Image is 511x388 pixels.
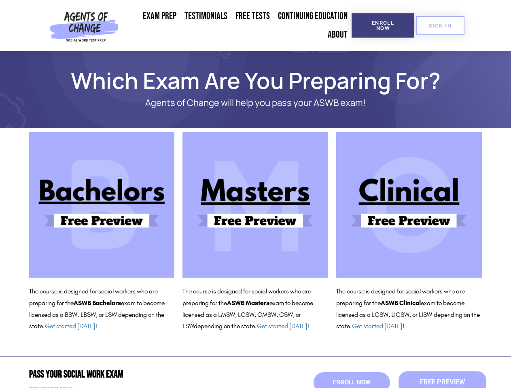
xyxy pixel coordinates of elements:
[420,379,464,386] span: Free Preview
[336,286,482,332] p: The course is designed for social workers who are preparing for the exam to become licensed as a ...
[45,322,97,330] a: Get started [DATE]!
[365,20,401,31] span: Enroll Now
[381,299,421,307] b: ASWB Clinical
[333,380,371,386] span: Enroll Now
[194,322,309,330] span: depending on the state.
[74,299,121,307] b: ASWB Bachelors
[180,7,231,25] a: Testimonials
[350,322,404,330] span: . !
[57,98,454,108] p: Agents of Change will help you pass your ASWB exam!
[257,322,309,330] a: Get started [DATE]!
[139,7,180,25] a: Exam Prep
[416,16,464,35] a: SIGN IN
[352,13,414,38] a: Enroll Now
[29,286,175,332] p: The course is designed for social workers who are preparing for the exam to become licensed as a ...
[274,7,352,25] a: Continuing Education
[122,7,352,44] nav: Menu
[324,25,352,44] a: About
[25,71,486,90] h1: Which Exam Are You Preparing For?
[352,322,403,330] a: Get started [DATE]
[29,369,252,380] h2: Pass Your Social Work Exam
[227,299,269,307] b: ASWB Masters
[182,286,328,332] p: The course is designed for social workers who are preparing for the exam to become licensed as a ...
[429,23,452,28] span: SIGN IN
[231,7,274,25] a: Free Tests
